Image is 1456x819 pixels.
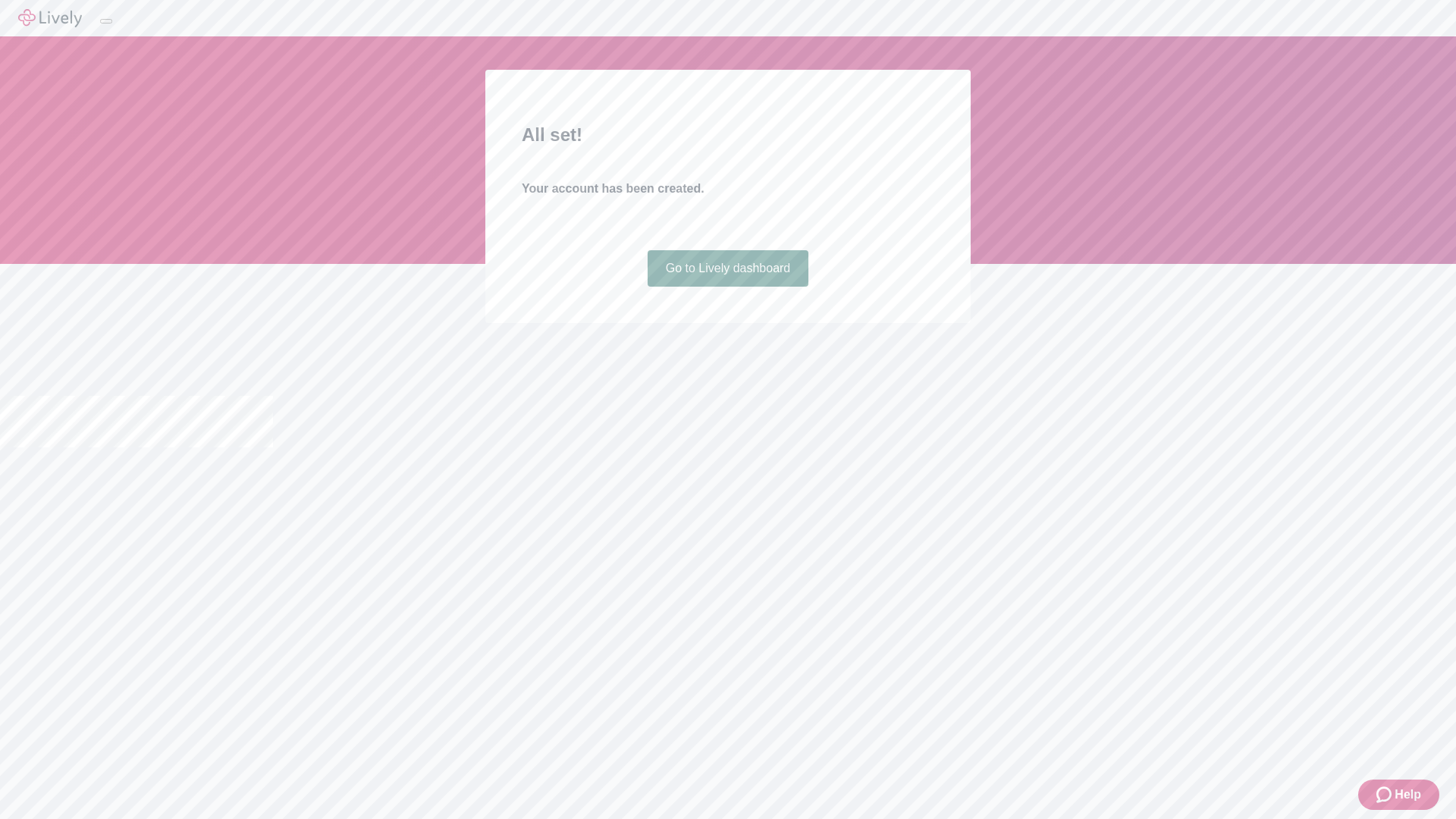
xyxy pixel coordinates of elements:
[522,180,934,198] h4: Your account has been created.
[100,19,112,24] button: Log out
[18,9,82,27] img: Lively
[522,121,934,149] h2: All set!
[1376,786,1395,804] svg: Zendesk support icon
[648,250,809,287] a: Go to Lively dashboard
[1395,786,1421,804] span: Help
[1358,780,1439,810] button: Zendesk support iconHelp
